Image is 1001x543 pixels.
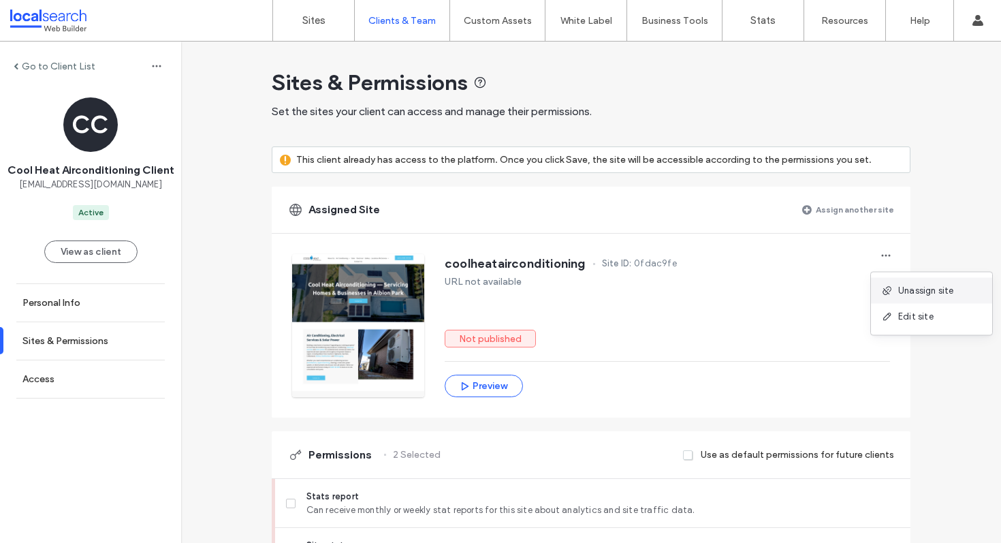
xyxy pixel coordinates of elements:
label: Sites [302,14,325,27]
label: Clients & Team [368,15,436,27]
span: Can receive monthly or weekly stat reports for this site about analytics and site traffic data. [306,503,900,517]
span: Cool Heat Airconditioning Client [7,163,174,178]
label: 2 Selected [393,442,441,467]
span: coolheatairconditioning [445,257,586,270]
label: This client already has access to the platform. Once you click Save, the site will be accessible ... [296,147,872,172]
label: Resources [821,15,868,27]
span: Site ID: [602,257,632,270]
button: Preview [445,375,523,397]
span: Set the sites your client can access and manage their permissions. [272,105,592,118]
span: Help [31,10,59,22]
div: CC [63,97,118,152]
span: Permissions [308,448,372,463]
span: Stats report [306,490,900,503]
label: URL not available [445,276,522,288]
span: Unassign site [898,284,954,298]
label: Personal Info [22,297,80,309]
label: Help [910,15,930,27]
label: Go to Client List [22,61,95,72]
span: 0fdac9fe [634,257,677,270]
label: Business Tools [641,15,708,27]
div: Active [78,206,104,219]
label: Use as default permissions for future clients [701,442,894,467]
label: Sites & Permissions [22,335,108,347]
span: Edit site [898,310,934,324]
span: Sites & Permissions [272,69,468,96]
label: Stats [750,14,776,27]
span: [EMAIL_ADDRESS][DOMAIN_NAME] [19,178,162,191]
label: Custom Assets [464,15,532,27]
button: View as client [44,241,138,263]
label: Access [22,373,54,385]
label: Not published [445,330,536,347]
label: Assign another site [816,198,894,221]
span: Assigned Site [308,202,380,217]
label: White Label [560,15,612,27]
